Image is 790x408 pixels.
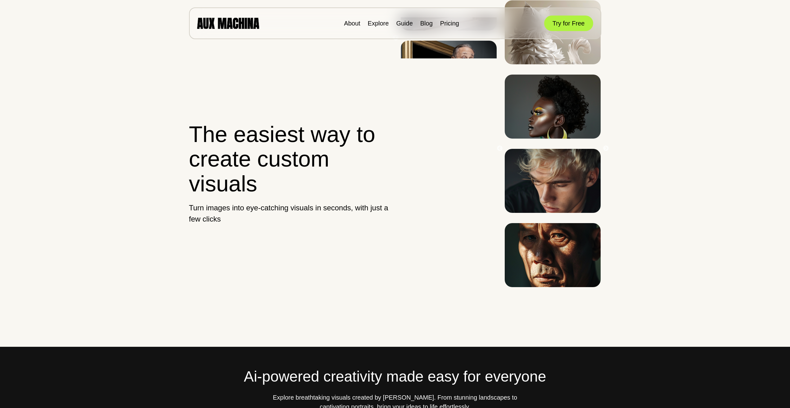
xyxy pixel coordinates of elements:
p: Turn images into eye-catching visuals in seconds, with just a few clicks [189,202,390,225]
a: Explore [368,20,389,27]
img: AUX MACHINA [197,18,259,29]
button: Previous [393,35,399,41]
button: Next [603,145,609,152]
img: Image [505,223,601,287]
img: Image [401,41,497,105]
a: Guide [396,20,413,27]
button: Try for Free [544,16,593,31]
h2: Ai-powered creativity made easy for everyone [189,365,601,388]
button: Previous [497,145,503,152]
a: Blog [420,20,433,27]
img: Image [505,75,601,139]
button: Next [499,35,505,41]
img: Image [505,149,601,213]
a: About [344,20,360,27]
h1: The easiest way to create custom visuals [189,122,390,196]
a: Pricing [440,20,459,27]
